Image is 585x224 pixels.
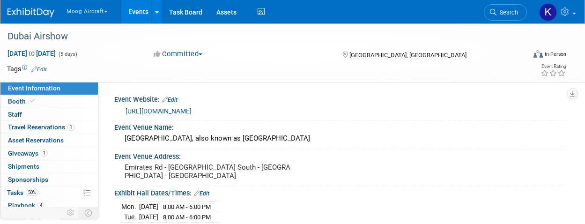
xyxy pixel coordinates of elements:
[0,82,98,95] a: Event Information
[4,28,518,45] div: Dubai Airshow
[194,190,209,197] a: Edit
[541,64,566,69] div: Event Rating
[41,149,48,157] span: 1
[163,214,211,221] span: 8:00 AM - 6:00 PM
[114,120,566,132] div: Event Venue Name:
[544,51,566,58] div: In-Person
[0,173,98,186] a: Sponsorships
[7,189,38,196] span: Tasks
[26,189,38,196] span: 50%
[162,97,178,103] a: Edit
[30,98,35,104] i: Booth reservation complete
[8,111,22,118] span: Staff
[121,202,139,212] td: Mon.
[8,84,60,92] span: Event Information
[31,66,47,73] a: Edit
[139,202,158,212] td: [DATE]
[114,149,566,161] div: Event Venue Address:
[496,9,518,16] span: Search
[139,212,158,223] td: [DATE]
[79,207,98,219] td: Toggle Event Tabs
[8,163,39,170] span: Shipments
[8,136,64,144] span: Asset Reservations
[67,124,74,131] span: 1
[7,64,47,74] td: Tags
[163,203,211,210] span: 8:00 AM - 6:00 PM
[150,49,206,59] button: Committed
[37,202,44,209] span: 4
[8,149,48,157] span: Giveaways
[0,134,98,147] a: Asset Reservations
[7,49,56,58] span: [DATE] [DATE]
[27,50,36,57] span: to
[0,187,98,199] a: Tasks50%
[349,52,467,59] span: [GEOGRAPHIC_DATA], [GEOGRAPHIC_DATA]
[8,202,44,209] span: Playbook
[484,4,527,21] a: Search
[533,50,543,58] img: Format-Inperson.png
[114,186,566,198] div: Exhibit Hall Dates/Times:
[8,123,74,131] span: Travel Reservations
[0,121,98,134] a: Travel Reservations1
[114,92,566,105] div: Event Website:
[58,51,77,57] span: (5 days)
[63,207,79,219] td: Personalize Event Tab Strip
[539,3,557,21] img: Kathryn Germony
[0,95,98,108] a: Booth
[121,212,139,223] td: Tue.
[126,107,192,115] a: [URL][DOMAIN_NAME]
[0,108,98,121] a: Staff
[485,49,566,63] div: Event Format
[121,131,559,146] div: [GEOGRAPHIC_DATA], also known as [GEOGRAPHIC_DATA]
[125,163,292,180] pre: Emirates Rd - [GEOGRAPHIC_DATA] South - [GEOGRAPHIC_DATA] - [GEOGRAPHIC_DATA]
[8,97,37,105] span: Booth
[0,199,98,212] a: Playbook4
[0,147,98,160] a: Giveaways1
[7,8,54,17] img: ExhibitDay
[0,160,98,173] a: Shipments
[8,176,48,183] span: Sponsorships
